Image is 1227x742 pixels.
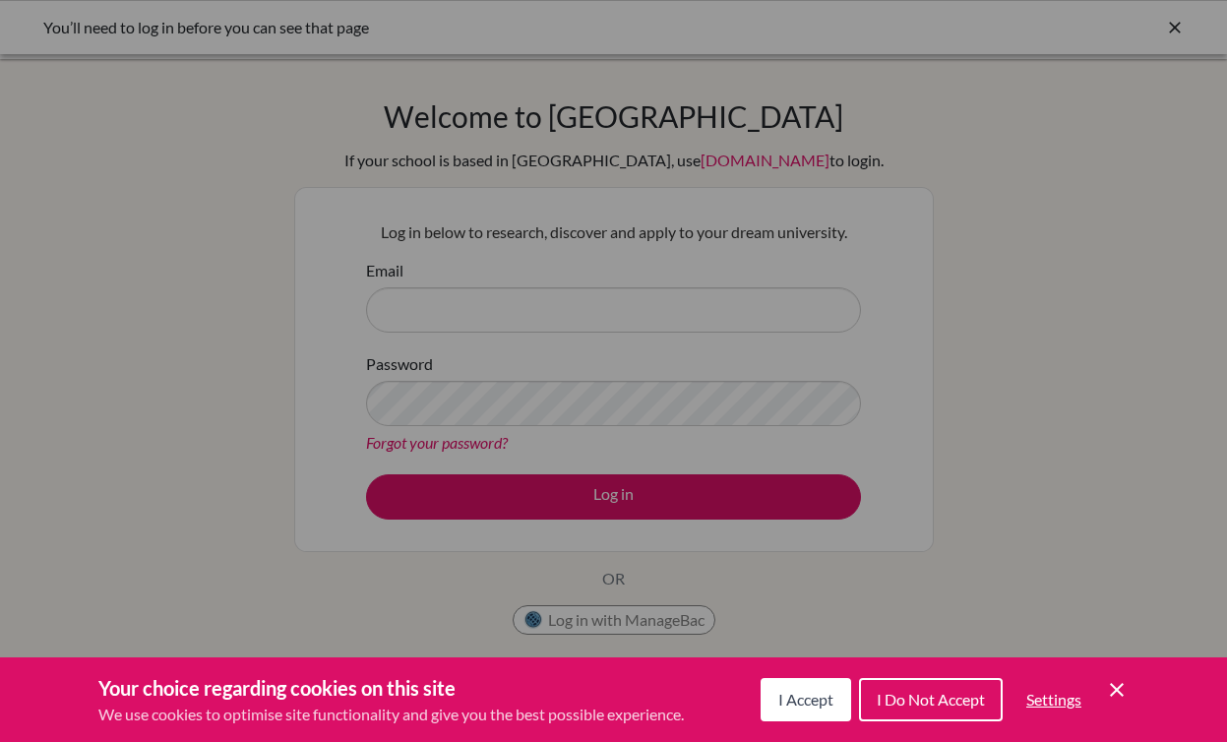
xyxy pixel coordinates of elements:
span: I Accept [778,690,833,709]
button: I Accept [761,678,851,721]
button: Save and close [1105,678,1129,702]
span: Settings [1026,690,1081,709]
p: We use cookies to optimise site functionality and give you the best possible experience. [98,703,684,726]
span: I Do Not Accept [877,690,985,709]
h3: Your choice regarding cookies on this site [98,673,684,703]
button: Settings [1011,680,1097,719]
button: I Do Not Accept [859,678,1003,721]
